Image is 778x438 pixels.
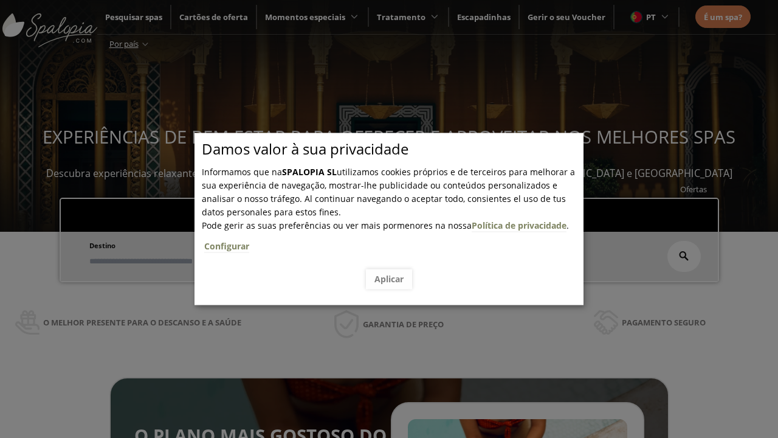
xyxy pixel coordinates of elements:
[204,240,249,252] a: Configurar
[282,166,337,178] b: SPALOPIA SL
[202,142,583,156] p: Damos valor à sua privacidade
[202,220,472,231] span: Pode gerir as suas preferências ou ver mais pormenores na nossa
[366,269,412,289] button: Aplicar
[202,166,575,218] span: Informamos que na utilizamos cookies próprios e de terceiros para melhorar a sua experiência de n...
[202,220,583,260] span: .
[472,220,566,232] a: Política de privacidade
